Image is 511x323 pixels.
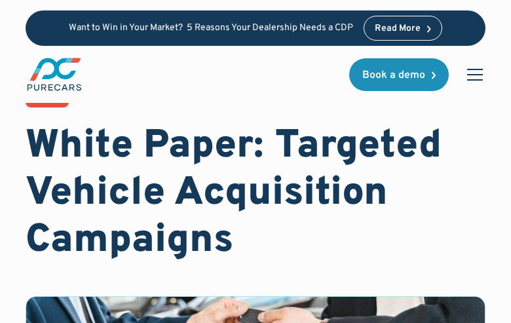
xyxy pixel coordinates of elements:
[26,56,83,92] img: purecars logo
[349,58,449,91] a: Book a demo
[459,59,485,90] div: menu
[69,23,353,34] p: Want to Win in Your Market? 5 Reasons Your Dealership Needs a CDP
[26,123,485,265] h1: White Paper: Targeted Vehicle Acquisition Campaigns
[26,56,83,92] a: main
[362,70,425,81] div: Book a demo
[364,16,442,41] a: Read More
[375,24,421,33] div: Read More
